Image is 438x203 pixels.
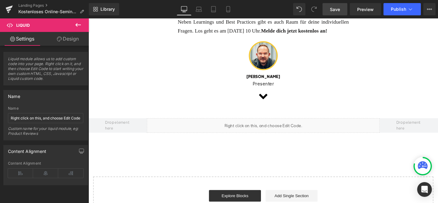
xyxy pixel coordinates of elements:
font: Neben Learnings und Best Practices gibt es auch Raum für deine individuellen Fragen. Los geht es ... [95,1,276,17]
span: Kostenloses Online-Seminar | Employer Branding &amp; Retention [18,9,77,14]
span: Liquid [16,23,30,28]
button: Undo [293,3,305,15]
a: Mobile [221,3,236,15]
strong: Melde dich jetzt kostenlos an! [183,10,253,16]
div: Open Intercom Messenger [417,182,432,197]
a: Laptop [191,3,206,15]
a: Add Single Section [188,182,243,194]
div: Name [8,90,20,99]
div: Content Alignment [8,161,83,166]
a: Design [46,32,90,46]
span: Save [330,6,340,13]
div: Custom name for your liquid module, eg: Product Reviews [8,126,83,140]
a: Tablet [206,3,221,15]
a: Explore Blocks [128,182,183,194]
span: Preview [357,6,374,13]
button: More [423,3,436,15]
button: Publish [383,3,421,15]
a: Landing Pages [18,3,89,8]
span: Publish [391,7,406,12]
a: Desktop [177,3,191,15]
span: Liquid module allows us to add custom code into your page. Right click on it, and then choose Edi... [8,57,83,85]
p: Presenter [95,65,276,73]
div: Name [8,106,83,111]
a: Preview [350,3,381,15]
span: Library [100,6,115,12]
b: [PERSON_NAME] [167,59,203,64]
a: New Library [89,3,119,15]
button: Redo [308,3,320,15]
div: Content Alignment [8,145,46,154]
